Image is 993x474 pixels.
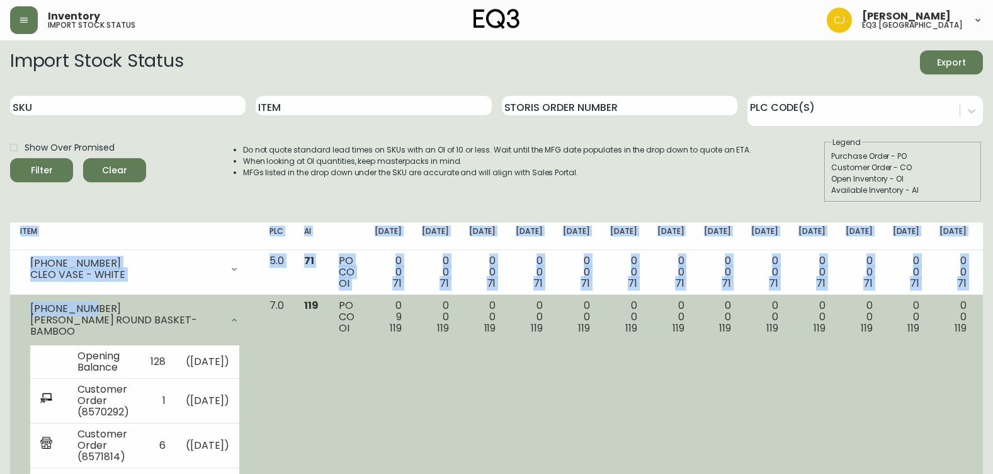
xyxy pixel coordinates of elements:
th: [DATE] [694,223,741,250]
div: 0 0 [798,300,826,334]
span: 119 [625,321,637,335]
button: Export [920,50,983,74]
div: 0 0 [516,255,543,289]
td: Customer Order (8570292) [67,378,140,423]
span: 119 [304,298,319,313]
div: 0 0 [846,300,873,334]
span: 71 [392,276,402,291]
div: 0 0 [657,255,684,289]
div: 0 0 [563,300,590,334]
th: [DATE] [741,223,788,250]
span: 71 [863,276,873,291]
div: 0 0 [516,300,543,334]
div: 0 0 [657,300,684,334]
div: CLEO VASE - WHITE [30,269,222,280]
span: 119 [531,321,543,335]
th: [DATE] [600,223,647,250]
span: 119 [578,321,590,335]
td: 1 [140,378,176,423]
button: Clear [83,158,146,182]
div: 0 0 [939,255,967,289]
span: [PERSON_NAME] [862,11,951,21]
span: Export [930,55,973,71]
span: 119 [814,321,826,335]
div: 0 0 [469,255,496,289]
div: 0 0 [422,300,449,334]
span: OI [339,321,349,335]
div: Purchase Order - PO [831,151,975,162]
span: 71 [675,276,684,291]
div: [PHONE_NUMBER][PERSON_NAME] ROUND BASKET-BAMBOO [20,300,249,340]
th: AI [294,223,329,250]
li: MFGs listed in the drop down under the SKU are accurate and will align with Sales Portal. [243,167,752,178]
span: 71 [769,276,778,291]
img: retail_report.svg [40,437,52,452]
th: [DATE] [883,223,930,250]
td: ( [DATE] ) [176,378,240,423]
span: 71 [487,276,496,291]
h5: eq3 [GEOGRAPHIC_DATA] [862,21,963,29]
div: [PERSON_NAME] ROUND BASKET-BAMBOO [30,315,222,337]
div: 0 0 [704,300,731,334]
th: [DATE] [836,223,883,250]
li: When looking at OI quantities, keep masterpacks in mind. [243,156,752,167]
td: ( [DATE] ) [176,423,240,468]
button: Filter [10,158,73,182]
span: 71 [957,276,967,291]
div: Customer Order - CO [831,162,975,173]
div: [PHONE_NUMBER] [30,303,222,315]
span: 71 [304,253,314,268]
span: 119 [719,321,731,335]
div: Open Inventory - OI [831,173,975,185]
div: 0 0 [751,255,778,289]
th: [DATE] [459,223,506,250]
span: 119 [955,321,967,335]
div: 0 0 [893,255,920,289]
th: [DATE] [929,223,977,250]
div: PO CO [339,300,355,334]
li: Do not quote standard lead times on SKUs with an OI of 10 or less. Wait until the MFG date popula... [243,144,752,156]
th: [DATE] [412,223,459,250]
td: 128 [140,345,176,379]
div: Filter [31,163,53,178]
div: 0 0 [610,300,637,334]
div: 0 0 [846,255,873,289]
span: 71 [581,276,590,291]
td: Customer Order (8571814) [67,423,140,468]
td: 6 [140,423,176,468]
span: 119 [861,321,873,335]
span: 71 [722,276,731,291]
img: 7836c8950ad67d536e8437018b5c2533 [827,8,852,33]
div: [PHONE_NUMBER]CLEO VASE - WHITE [20,255,249,283]
th: Item [10,223,259,250]
div: Available Inventory - AI [831,185,975,196]
td: 5.0 [259,250,294,295]
span: 71 [910,276,919,291]
h5: import stock status [48,21,135,29]
div: 0 0 [422,255,449,289]
div: 0 0 [469,300,496,334]
h2: Import Stock Status [10,50,183,74]
td: ( [DATE] ) [176,345,240,379]
span: 119 [484,321,496,335]
div: 0 0 [563,255,590,289]
div: 0 0 [375,255,402,289]
span: 71 [533,276,543,291]
span: Show Over Promised [25,141,115,154]
span: 119 [907,321,919,335]
th: [DATE] [506,223,553,250]
span: 119 [766,321,778,335]
img: ecommerce_report.svg [40,392,52,407]
legend: Legend [831,137,862,148]
th: [DATE] [553,223,600,250]
td: Opening Balance [67,345,140,379]
span: OI [339,276,349,291]
div: 0 0 [704,255,731,289]
span: 71 [440,276,449,291]
span: 119 [672,321,684,335]
div: 0 0 [610,255,637,289]
th: [DATE] [365,223,412,250]
span: Clear [93,163,136,178]
th: [DATE] [647,223,695,250]
th: [DATE] [788,223,836,250]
